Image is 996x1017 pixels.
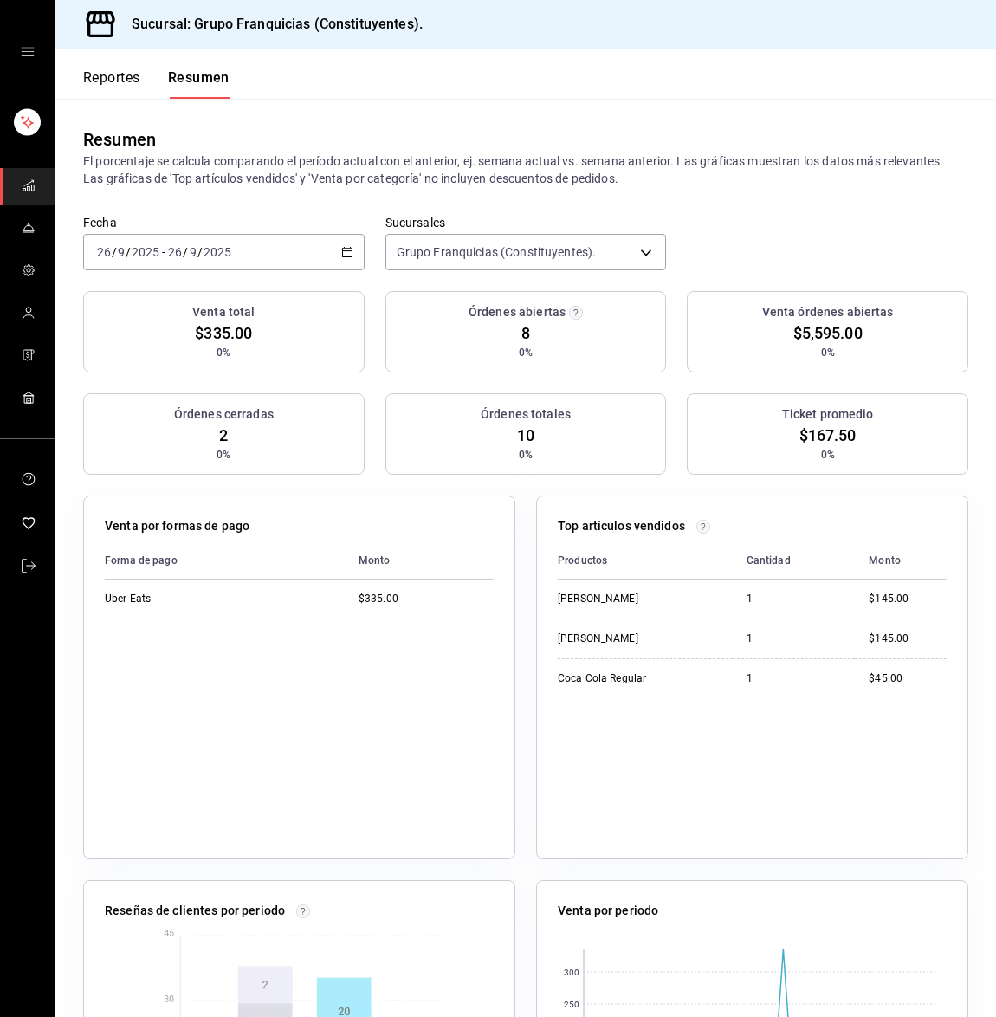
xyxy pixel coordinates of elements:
[521,321,530,345] span: 8
[105,592,243,606] div: Uber Eats
[558,902,658,920] p: Venta por periodo
[869,671,947,686] div: $45.00
[105,542,345,580] th: Forma de pago
[105,902,285,920] p: Reseñas de clientes por periodo
[197,245,203,259] span: /
[83,152,968,187] p: El porcentaje se calcula comparando el período actual con el anterior, ej. semana actual vs. sema...
[747,671,842,686] div: 1
[855,542,947,580] th: Monto
[558,632,696,646] div: [PERSON_NAME]
[83,69,140,99] button: Reportes
[747,592,842,606] div: 1
[821,345,835,360] span: 0%
[183,245,188,259] span: /
[481,405,571,424] h3: Órdenes totales
[83,69,230,99] div: navigation tabs
[793,321,863,345] span: $5,595.00
[821,447,835,463] span: 0%
[162,245,165,259] span: -
[747,632,842,646] div: 1
[21,45,35,59] button: open drawer
[385,217,667,229] label: Sucursales
[469,303,566,321] h3: Órdenes abiertas
[105,517,249,535] p: Venta por formas de pago
[126,245,131,259] span: /
[558,671,696,686] div: Coca Cola Regular
[799,424,857,447] span: $167.50
[117,245,126,259] input: --
[869,632,947,646] div: $145.00
[564,1000,579,1009] text: 250
[217,447,230,463] span: 0%
[782,405,874,424] h3: Ticket promedio
[83,217,365,229] label: Fecha
[96,245,112,259] input: --
[359,592,494,606] div: $335.00
[118,14,423,35] h3: Sucursal: Grupo Franquicias (Constituyentes).
[83,126,156,152] div: Resumen
[733,542,856,580] th: Cantidad
[174,405,274,424] h3: Órdenes cerradas
[519,447,533,463] span: 0%
[219,424,228,447] span: 2
[558,592,696,606] div: [PERSON_NAME]
[189,245,197,259] input: --
[517,424,534,447] span: 10
[869,592,947,606] div: $145.00
[112,245,117,259] span: /
[203,245,232,259] input: ----
[168,69,230,99] button: Resumen
[558,517,685,535] p: Top artículos vendidos
[217,345,230,360] span: 0%
[558,542,733,580] th: Productos
[519,345,533,360] span: 0%
[564,968,579,977] text: 300
[131,245,160,259] input: ----
[195,321,252,345] span: $335.00
[192,303,255,321] h3: Venta total
[167,245,183,259] input: --
[345,542,494,580] th: Monto
[762,303,894,321] h3: Venta órdenes abiertas
[397,243,597,261] span: Grupo Franquicias (Constituyentes).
